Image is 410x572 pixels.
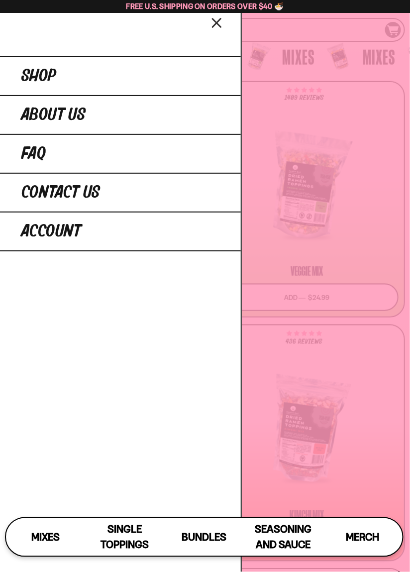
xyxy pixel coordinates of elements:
[31,531,60,544] span: Mixes
[255,523,312,551] span: Seasoning and Sauce
[101,523,149,551] span: Single Toppings
[21,184,101,202] span: Contact Us
[182,531,226,544] span: Bundles
[126,1,284,11] span: Free U.S. Shipping on Orders over $40 🍜
[208,13,226,31] button: Close menu
[244,518,323,556] a: Seasoning and Sauce
[21,145,46,163] span: FAQ
[21,223,81,240] span: Account
[6,518,85,556] a: Mixes
[21,67,56,85] span: Shop
[85,518,164,556] a: Single Toppings
[165,518,244,556] a: Bundles
[323,518,402,556] a: Merch
[346,531,379,544] span: Merch
[21,106,86,124] span: About Us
